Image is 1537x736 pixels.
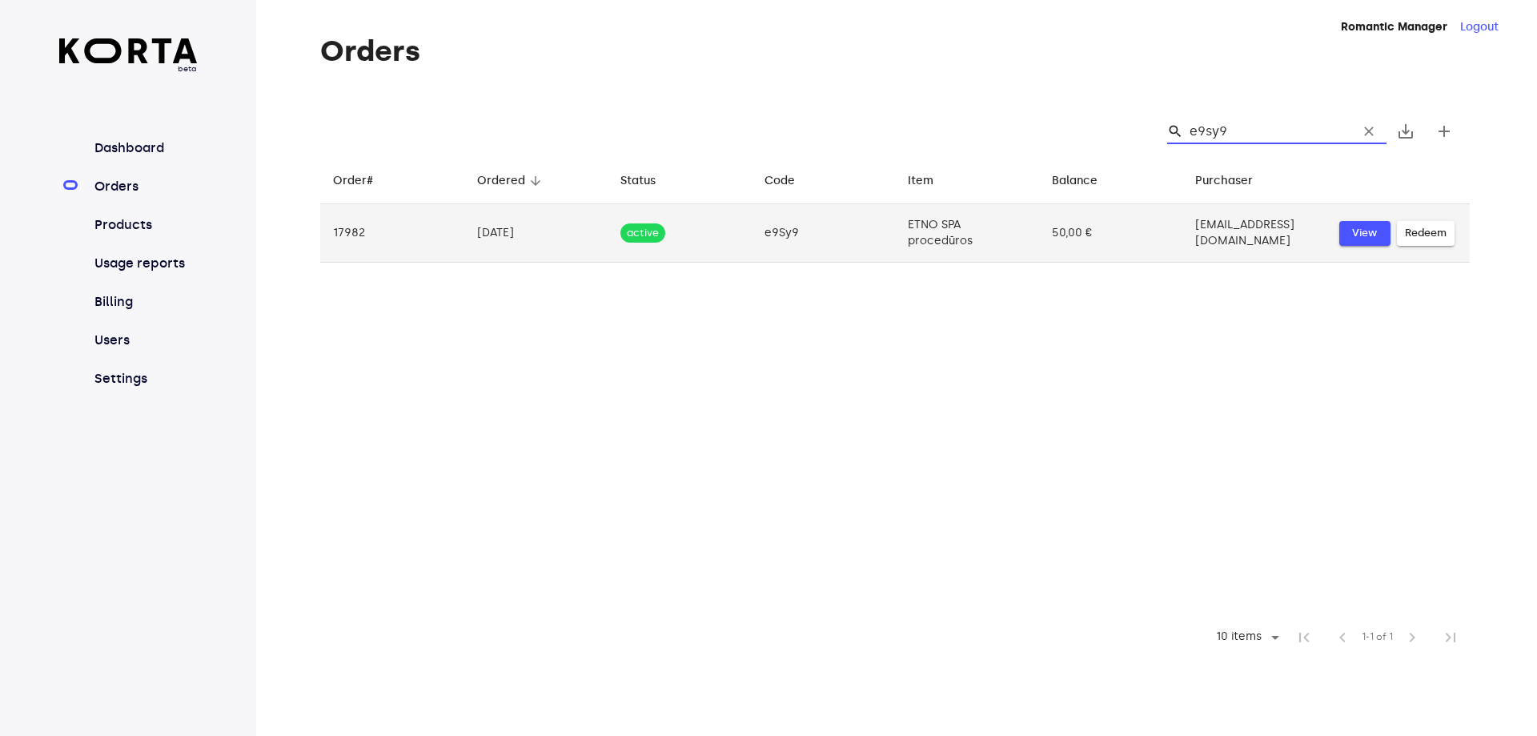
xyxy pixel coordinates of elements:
[1212,630,1266,644] div: 10 items
[1351,114,1387,149] button: Clear Search
[91,139,198,158] a: Dashboard
[1195,171,1274,191] span: Purchaser
[59,63,198,74] span: beta
[1182,204,1326,263] td: [EMAIL_ADDRESS][DOMAIN_NAME]
[320,35,1470,67] h1: Orders
[91,369,198,388] a: Settings
[477,171,525,191] div: Ordered
[1167,123,1183,139] span: Search
[1405,224,1447,243] span: Redeem
[91,331,198,350] a: Users
[528,174,543,188] span: arrow_downward
[1362,629,1393,646] span: 1-1 of 1
[464,204,608,263] td: [DATE]
[1397,221,1455,246] button: Redeem
[91,292,198,312] a: Billing
[1396,122,1415,141] span: save_alt
[908,171,933,191] div: Item
[1393,618,1431,657] span: Next Page
[1460,19,1499,35] button: Logout
[1039,204,1183,263] td: 50,00 €
[1052,171,1098,191] div: Balance
[59,38,198,63] img: Korta
[764,171,816,191] span: Code
[895,204,1039,263] td: ETNO SPA procedūros
[1361,123,1377,139] span: clear
[91,177,198,196] a: Orders
[59,38,198,74] a: beta
[333,171,394,191] span: Order#
[1190,119,1345,144] input: Search
[620,171,656,191] div: Status
[91,215,198,235] a: Products
[333,171,373,191] div: Order#
[1347,224,1382,243] span: View
[752,204,896,263] td: e9Sy9
[1285,618,1323,657] span: First Page
[1323,618,1362,657] span: Previous Page
[477,171,546,191] span: Ordered
[1425,112,1463,151] button: Create new gift card
[1435,122,1454,141] span: add
[1431,618,1470,657] span: Last Page
[91,254,198,273] a: Usage reports
[1339,221,1391,246] button: View
[908,171,954,191] span: Item
[1341,20,1447,34] strong: Romantic Manager
[1206,625,1285,650] div: 10 items
[320,204,464,263] td: 17982
[620,226,665,241] span: active
[1195,171,1253,191] div: Purchaser
[1052,171,1118,191] span: Balance
[764,171,795,191] div: Code
[620,171,676,191] span: Status
[1387,112,1425,151] button: Export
